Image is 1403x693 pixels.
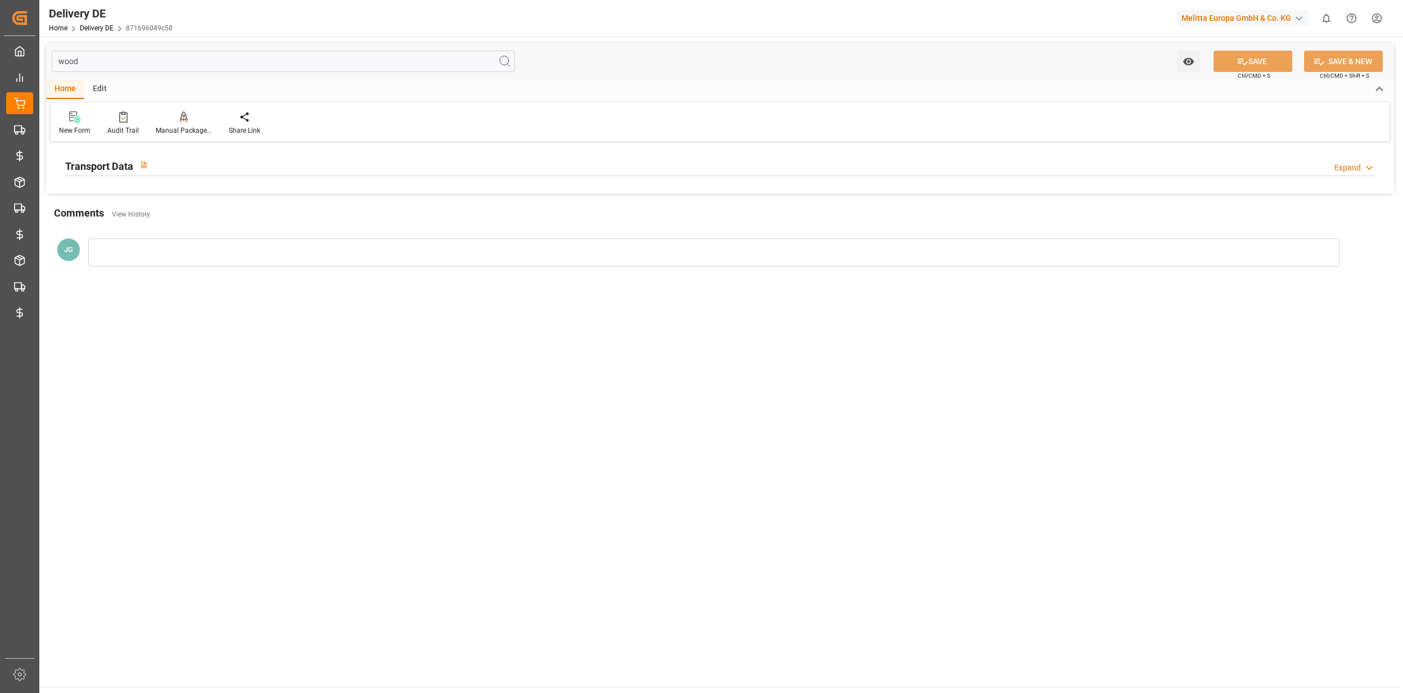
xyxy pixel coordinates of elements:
[1214,51,1292,72] button: SAVE
[46,80,84,99] div: Home
[65,159,133,174] h2: Transport Data
[49,24,67,32] a: Home
[1304,51,1383,72] button: SAVE & NEW
[1177,51,1200,72] button: open menu
[1314,6,1339,31] button: show 0 new notifications
[156,125,212,136] div: Manual Package TypeDetermination
[1177,10,1309,26] div: Melitta Europa GmbH & Co. KG
[59,125,90,136] div: New Form
[1339,6,1364,31] button: Help Center
[1334,162,1361,174] div: Expand
[54,205,104,220] h2: Comments
[52,51,515,72] input: Search Fields
[80,24,114,32] a: Delivery DE
[1238,71,1270,80] span: Ctrl/CMD + S
[229,125,260,136] div: Share Link
[84,80,115,99] div: Edit
[133,154,155,175] button: View description
[112,210,150,218] a: View History
[107,125,139,136] div: Audit Trail
[64,245,73,254] span: JG
[49,5,173,22] div: Delivery DE
[1320,71,1369,80] span: Ctrl/CMD + Shift + S
[1177,7,1314,29] button: Melitta Europa GmbH & Co. KG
